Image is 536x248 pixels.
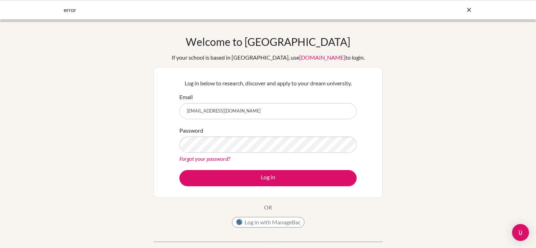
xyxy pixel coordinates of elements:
button: Log in [179,170,357,186]
h1: Welcome to [GEOGRAPHIC_DATA] [186,35,350,48]
label: Password [179,126,203,135]
button: Log in with ManageBac [232,217,304,228]
div: error [64,6,367,14]
div: Open Intercom Messenger [512,224,529,241]
a: [DOMAIN_NAME] [299,54,345,61]
p: Log in below to research, discover and apply to your dream university. [179,79,357,87]
a: Forgot your password? [179,155,230,162]
p: OR [264,203,272,212]
div: If your school is based in [GEOGRAPHIC_DATA], use to login. [172,53,365,62]
label: Email [179,93,193,101]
